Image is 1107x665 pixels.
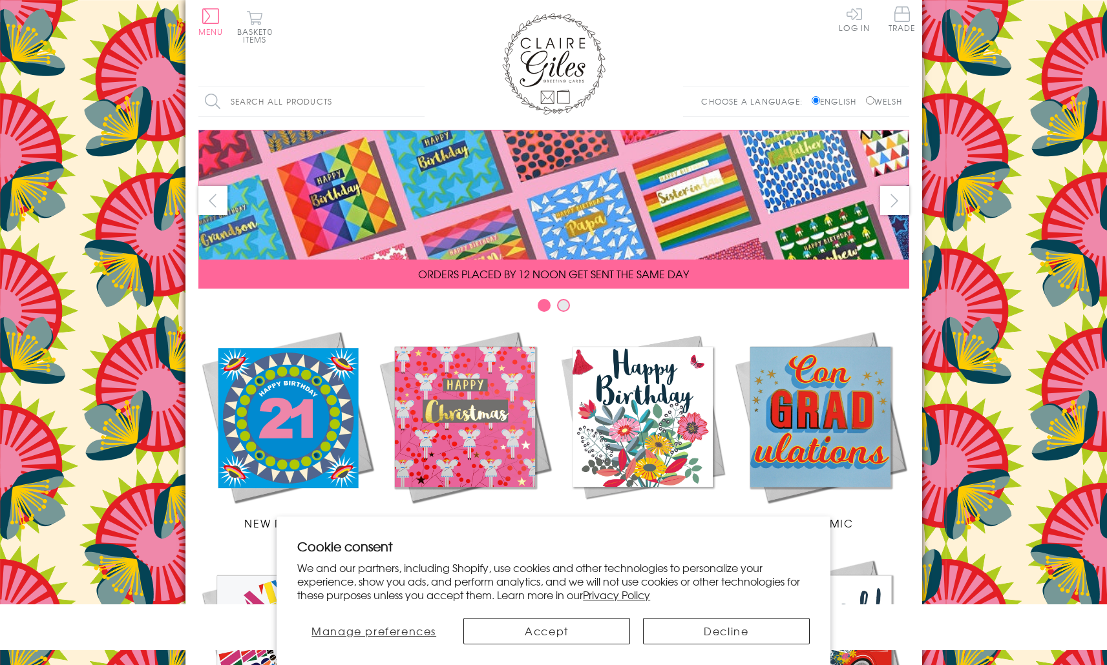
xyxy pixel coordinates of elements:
div: Carousel Pagination [198,298,909,318]
img: Claire Giles Greetings Cards [502,13,606,115]
label: Welsh [866,96,903,107]
span: ORDERS PLACED BY 12 NOON GET SENT THE SAME DAY [418,266,689,281]
button: Accept [463,618,630,644]
p: We and our partners, including Shopify, use cookies and other technologies to personalize your ex... [297,561,810,601]
span: Academic [787,515,854,531]
a: Privacy Policy [583,587,650,602]
button: Manage preferences [297,618,450,644]
span: Menu [198,26,224,37]
span: 0 items [243,26,273,45]
button: Basket0 items [237,10,273,43]
input: Welsh [866,96,874,105]
input: Search all products [198,87,425,116]
a: Log In [839,6,870,32]
input: English [812,96,820,105]
button: Carousel Page 2 [557,299,570,312]
span: Christmas [432,515,498,531]
a: Christmas [376,328,554,531]
span: Manage preferences [311,623,436,639]
span: Birthdays [611,515,673,531]
button: Carousel Page 1 (Current Slide) [538,299,551,312]
label: English [812,96,863,107]
span: Trade [889,6,916,32]
span: New Releases [244,515,329,531]
button: Decline [643,618,810,644]
a: Trade [889,6,916,34]
button: prev [198,186,227,215]
a: Birthdays [554,328,732,531]
a: Academic [732,328,909,531]
h2: Cookie consent [297,537,810,555]
button: Menu [198,8,224,36]
button: next [880,186,909,215]
a: New Releases [198,328,376,531]
input: Search [412,87,425,116]
p: Choose a language: [701,96,809,107]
